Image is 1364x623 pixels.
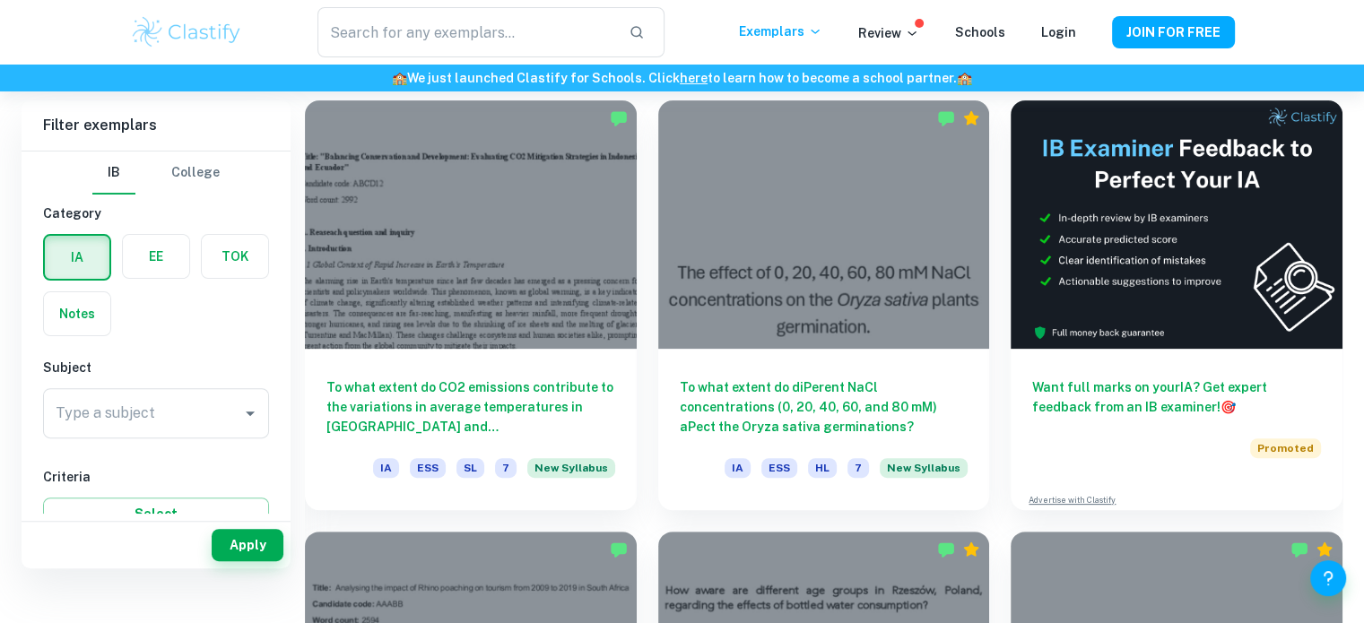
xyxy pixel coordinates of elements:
[962,541,980,558] div: Premium
[527,458,615,489] div: Starting from the May 2026 session, the ESS IA requirements have changed. We created this exempla...
[680,377,969,437] h6: To what extent do diPerent NaCl concentrations (0, 20, 40, 60, and 80 mM) aPect the Oryza sativa ...
[610,541,628,558] img: Marked
[937,541,955,558] img: Marked
[4,68,1360,88] h6: We just launched Clastify for Schools. Click to learn how to become a school partner.
[1029,494,1116,506] a: Advertise with Clastify
[858,23,919,43] p: Review
[1112,16,1235,48] button: JOIN FOR FREE
[43,498,269,530] button: Select
[1290,541,1308,558] img: Marked
[456,458,484,478] span: SL
[955,25,1005,39] a: Schools
[130,14,244,50] img: Clastify logo
[739,22,822,41] p: Exemplars
[808,458,837,478] span: HL
[680,71,708,85] a: here
[326,377,615,437] h6: To what extent do CO2 emissions contribute to the variations in average temperatures in [GEOGRAPH...
[45,236,109,279] button: IA
[761,458,797,478] span: ESS
[880,458,968,478] span: New Syllabus
[22,100,291,151] h6: Filter exemplars
[43,203,269,223] h6: Category
[238,401,263,426] button: Open
[202,235,268,278] button: TOK
[305,100,637,510] a: To what extent do CO2 emissions contribute to the variations in average temperatures in [GEOGRAPH...
[962,109,980,127] div: Premium
[317,7,613,57] input: Search for any exemplars...
[1011,100,1342,510] a: Want full marks on yourIA? Get expert feedback from an IB examiner!PromotedAdvertise with Clastify
[937,109,955,127] img: Marked
[1250,438,1321,458] span: Promoted
[880,458,968,489] div: Starting from the May 2026 session, the ESS IA requirements have changed. We created this exempla...
[373,458,399,478] span: IA
[92,151,220,195] div: Filter type choice
[44,292,110,335] button: Notes
[410,458,446,478] span: ESS
[43,467,269,487] h6: Criteria
[392,71,407,85] span: 🏫
[123,235,189,278] button: EE
[1310,560,1346,596] button: Help and Feedback
[1316,541,1334,558] div: Premium
[171,151,220,195] button: College
[725,458,751,478] span: IA
[495,458,517,478] span: 7
[43,358,269,377] h6: Subject
[1221,400,1236,414] span: 🎯
[610,109,628,127] img: Marked
[1011,100,1342,349] img: Thumbnail
[1041,25,1076,39] a: Login
[1032,377,1321,417] h6: Want full marks on your IA ? Get expert feedback from an IB examiner!
[957,71,972,85] span: 🏫
[847,458,869,478] span: 7
[212,529,283,561] button: Apply
[658,100,990,510] a: To what extent do diPerent NaCl concentrations (0, 20, 40, 60, and 80 mM) aPect the Oryza sativa ...
[92,151,135,195] button: IB
[527,458,615,478] span: New Syllabus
